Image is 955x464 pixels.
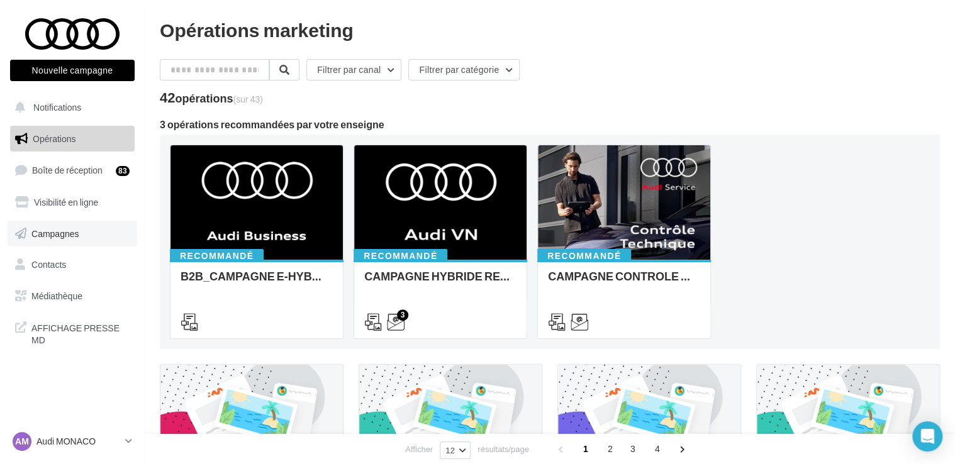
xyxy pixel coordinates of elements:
[31,259,66,270] span: Contacts
[116,166,130,176] div: 83
[364,270,517,295] div: CAMPAGNE HYBRIDE RECHARGEABLE
[31,290,82,301] span: Médiathèque
[31,228,79,238] span: Campagnes
[912,421,942,451] div: Open Intercom Messenger
[15,435,29,448] span: AM
[34,197,98,207] span: Visibilité en ligne
[8,157,137,184] a: Boîte de réception83
[397,309,408,321] div: 3
[408,59,520,80] button: Filtrer par catégorie
[160,91,263,104] div: 42
[354,249,447,263] div: Recommandé
[10,60,135,81] button: Nouvelle campagne
[440,441,471,459] button: 12
[160,119,940,130] div: 3 opérations recommandées par votre enseigne
[160,20,940,39] div: Opérations marketing
[8,94,132,121] button: Notifications
[405,443,433,455] span: Afficher
[36,435,120,448] p: Audi MONACO
[8,126,137,152] a: Opérations
[8,283,137,309] a: Médiathèque
[623,439,643,459] span: 3
[233,94,263,104] span: (sur 43)
[31,319,130,346] span: AFFICHAGE PRESSE MD
[537,249,631,263] div: Recommandé
[647,439,667,459] span: 4
[181,270,333,295] div: B2B_CAMPAGNE E-HYBRID OCTOBRE
[306,59,401,80] button: Filtrer par canal
[33,102,81,113] span: Notifications
[8,314,137,351] a: AFFICHAGE PRESSE MD
[445,445,455,455] span: 12
[33,133,75,144] span: Opérations
[175,92,262,104] div: opérations
[10,429,135,453] a: AM Audi MONACO
[600,439,620,459] span: 2
[548,270,700,295] div: CAMPAGNE CONTROLE TECHNIQUE 25€ OCTOBRE
[8,189,137,216] a: Visibilité en ligne
[8,251,137,278] a: Contacts
[576,439,596,459] span: 1
[477,443,529,455] span: résultats/page
[170,249,264,263] div: Recommandé
[32,165,103,175] span: Boîte de réception
[8,221,137,247] a: Campagnes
